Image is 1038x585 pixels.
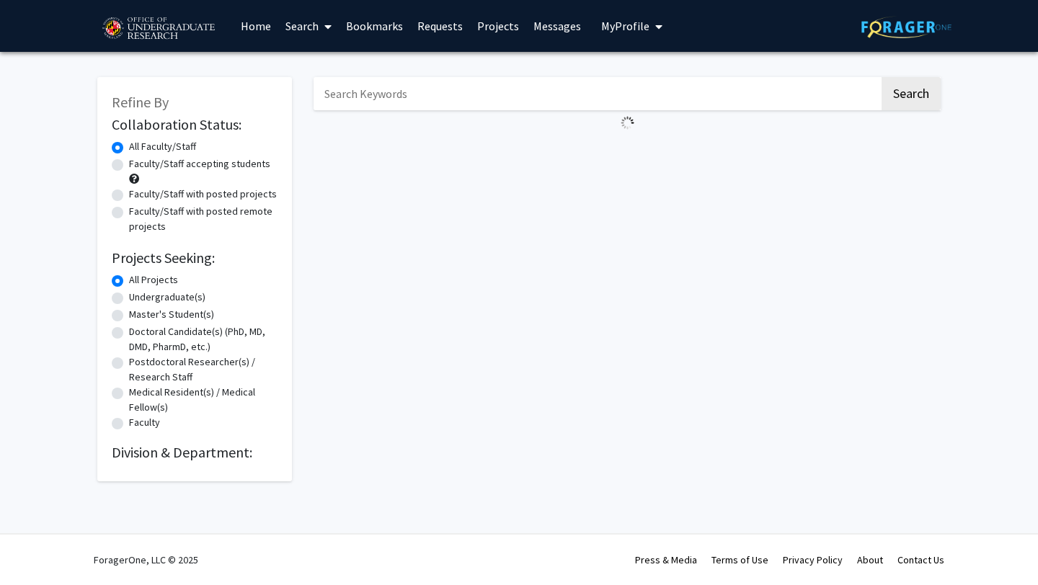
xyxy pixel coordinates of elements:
[129,415,160,430] label: Faculty
[783,553,843,566] a: Privacy Policy
[615,110,640,135] img: Loading
[339,1,410,51] a: Bookmarks
[410,1,470,51] a: Requests
[94,535,198,585] div: ForagerOne, LLC © 2025
[129,187,277,202] label: Faculty/Staff with posted projects
[97,11,219,47] img: University of Maryland Logo
[129,139,196,154] label: All Faculty/Staff
[526,1,588,51] a: Messages
[129,272,178,287] label: All Projects
[857,553,883,566] a: About
[711,553,768,566] a: Terms of Use
[129,354,278,385] label: Postdoctoral Researcher(s) / Research Staff
[112,93,169,111] span: Refine By
[278,1,339,51] a: Search
[129,307,214,322] label: Master's Student(s)
[861,16,951,38] img: ForagerOne Logo
[112,116,278,133] h2: Collaboration Status:
[112,249,278,267] h2: Projects Seeking:
[882,77,941,110] button: Search
[314,77,879,110] input: Search Keywords
[470,1,526,51] a: Projects
[129,290,205,305] label: Undergraduate(s)
[635,553,697,566] a: Press & Media
[129,324,278,354] label: Doctoral Candidate(s) (PhD, MD, DMD, PharmD, etc.)
[897,553,944,566] a: Contact Us
[129,204,278,234] label: Faculty/Staff with posted remote projects
[601,19,649,33] span: My Profile
[129,385,278,415] label: Medical Resident(s) / Medical Fellow(s)
[234,1,278,51] a: Home
[129,156,270,171] label: Faculty/Staff accepting students
[314,135,941,169] nav: Page navigation
[112,444,278,461] h2: Division & Department:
